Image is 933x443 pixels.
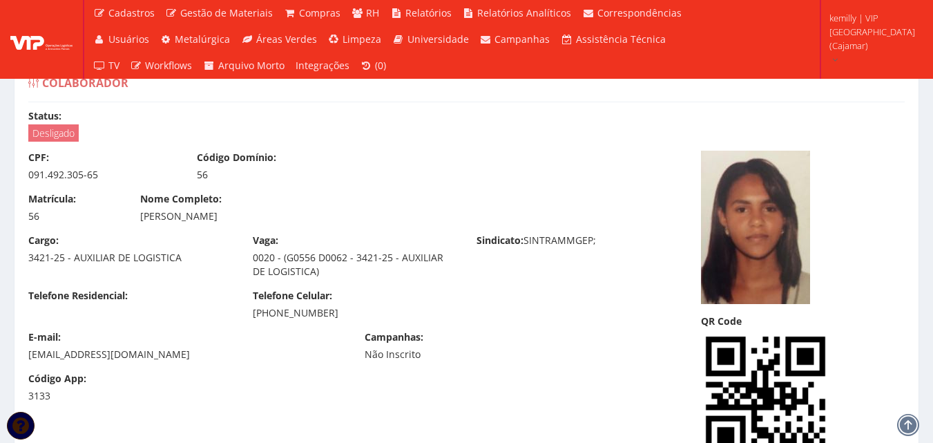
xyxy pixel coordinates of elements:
[701,151,810,304] img: jaqueline-1680698885642d6e059918d.JPG
[466,234,691,251] div: SINTRAMMGEP;
[140,209,568,223] div: [PERSON_NAME]
[28,234,59,247] label: Cargo:
[701,314,742,328] label: QR Code
[253,306,456,320] div: [PHONE_NUMBER]
[299,6,340,19] span: Compras
[42,75,128,91] span: Colaborador
[28,348,344,361] div: [EMAIL_ADDRESS][DOMAIN_NAME]
[28,192,76,206] label: Matrícula:
[387,26,474,53] a: Universidade
[343,32,381,46] span: Limpeza
[253,234,278,247] label: Vaga:
[555,26,671,53] a: Assistência Técnica
[375,59,386,72] span: (0)
[28,109,61,123] label: Status:
[290,53,355,79] a: Integrações
[108,32,149,46] span: Usuários
[108,6,155,19] span: Cadastros
[256,32,317,46] span: Áreas Verdes
[355,53,392,79] a: (0)
[125,53,198,79] a: Workflows
[366,6,379,19] span: RH
[28,151,49,164] label: CPF:
[88,26,155,53] a: Usuários
[474,26,556,53] a: Campanhas
[155,26,236,53] a: Metalúrgica
[576,32,666,46] span: Assistência Técnica
[28,330,61,344] label: E-mail:
[296,59,349,72] span: Integrações
[235,26,323,53] a: Áreas Verdes
[180,6,273,19] span: Gestão de Materiais
[28,289,128,303] label: Telefone Residencial:
[108,59,119,72] span: TV
[365,348,512,361] div: Não Inscrito
[407,32,469,46] span: Universidade
[218,59,285,72] span: Arquivo Morto
[28,372,86,386] label: Código App:
[28,168,176,182] div: 091.492.305-65
[365,330,423,344] label: Campanhas:
[829,11,915,53] span: kemilly | VIP [GEOGRAPHIC_DATA] (Cajamar)
[175,32,230,46] span: Metalúrgica
[145,59,192,72] span: Workflows
[323,26,387,53] a: Limpeza
[477,6,571,19] span: Relatórios Analíticos
[28,251,232,265] div: 3421-25 - AUXILIAR DE LOGISTICA
[477,234,523,247] label: Sindicato:
[28,389,119,403] div: 3133
[88,53,125,79] a: TV
[10,29,73,50] img: logo
[597,6,682,19] span: Correspondências
[197,151,276,164] label: Código Domínio:
[197,168,345,182] div: 56
[405,6,452,19] span: Relatórios
[28,124,79,142] span: Desligado
[28,209,119,223] div: 56
[494,32,550,46] span: Campanhas
[198,53,290,79] a: Arquivo Morto
[140,192,222,206] label: Nome Completo:
[253,289,332,303] label: Telefone Celular:
[253,251,456,279] div: 0020 - (G0556 D0062 - 3421-25 - AUXILIAR DE LOGISTICA)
